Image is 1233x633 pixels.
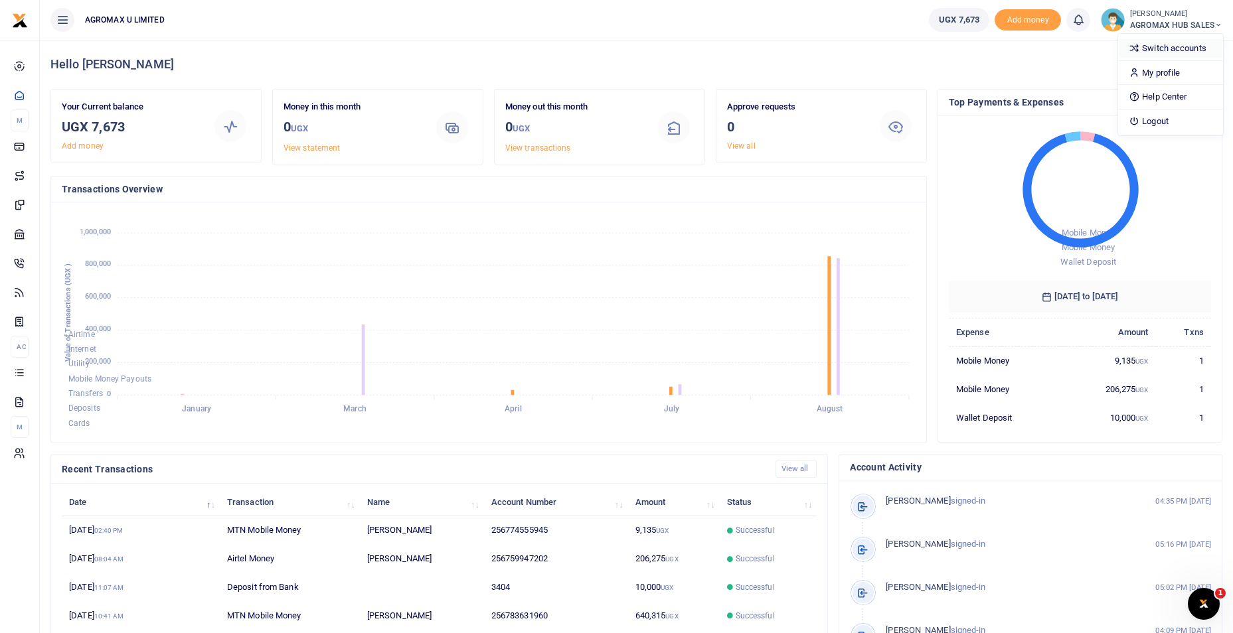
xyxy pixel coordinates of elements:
img: profile-user [1101,8,1125,32]
li: M [11,109,29,131]
span: 1 [1215,588,1226,598]
small: UGX [291,123,308,133]
p: Money out this month [505,100,644,114]
tspan: 600,000 [85,293,111,301]
td: 1 [1156,375,1211,403]
h3: 0 [284,117,422,139]
small: [PERSON_NAME] [1130,9,1222,20]
span: Mobile Money [1062,242,1115,252]
a: Switch accounts [1118,39,1223,58]
td: [DATE] [62,545,220,573]
h6: [DATE] to [DATE] [949,281,1211,313]
a: View all [727,141,756,151]
li: M [11,416,29,438]
span: [PERSON_NAME] [886,582,950,592]
tspan: August [817,405,843,414]
li: Wallet ballance [924,8,995,32]
li: Ac [11,336,29,358]
h3: UGX 7,673 [62,117,201,137]
td: [DATE] [62,516,220,545]
tspan: 1,000,000 [80,228,111,236]
span: UGX 7,673 [939,13,979,27]
tspan: 800,000 [85,260,111,269]
a: My profile [1118,64,1223,82]
span: [PERSON_NAME] [886,539,950,549]
td: [PERSON_NAME] [360,602,484,630]
td: 10,000 [1062,403,1155,431]
td: 9,135 [1062,346,1155,375]
span: Successful [736,524,775,536]
img: logo-small [12,13,28,29]
h4: Recent Transactions [62,462,765,476]
small: UGX [665,555,678,563]
small: UGX [1135,358,1148,365]
h4: Account Activity [850,460,1211,474]
small: 04:35 PM [DATE] [1155,496,1211,507]
td: 640,315 [627,602,719,630]
h4: Hello [PERSON_NAME] [50,57,1222,72]
a: profile-user [PERSON_NAME] AGROMAX HUB SALES [1101,8,1222,32]
a: logo-small logo-large logo-large [12,15,28,25]
li: Toup your wallet [995,9,1061,31]
small: UGX [1135,415,1148,422]
span: Add money [995,9,1061,31]
td: 256783631960 [484,602,628,630]
tspan: 200,000 [85,357,111,366]
td: [DATE] [62,573,220,602]
td: 3404 [484,573,628,602]
h3: 0 [505,117,644,139]
span: Airtime [68,330,95,339]
td: 256774555945 [484,516,628,545]
td: [PERSON_NAME] [360,545,484,573]
span: Internet [68,344,96,354]
small: UGX [661,584,673,591]
td: Airtel Money [220,545,360,573]
td: MTN Mobile Money [220,602,360,630]
td: Deposit from Bank [220,573,360,602]
th: Expense [949,318,1063,346]
a: View all [776,460,817,478]
span: [PERSON_NAME] [886,496,950,506]
a: Help Center [1118,88,1223,106]
p: signed-in [886,537,1129,551]
span: Successful [736,581,775,593]
td: Mobile Money [949,375,1063,403]
small: 05:16 PM [DATE] [1155,539,1211,550]
span: Mobile Money Payouts [68,374,151,384]
small: UGX [513,123,530,133]
th: Transaction: activate to sort column ascending [220,488,360,516]
span: Successful [736,553,775,565]
h3: 0 [727,117,866,137]
p: signed-in [886,494,1129,508]
th: Account Number: activate to sort column ascending [484,488,628,516]
span: Deposits [68,404,100,413]
td: 9,135 [627,516,719,545]
text: Value of Transactions (UGX ) [64,263,72,362]
td: [PERSON_NAME] [360,516,484,545]
td: 1 [1156,346,1211,375]
td: 256759947202 [484,545,628,573]
a: UGX 7,673 [929,8,989,32]
th: Txns [1156,318,1211,346]
p: signed-in [886,581,1129,595]
th: Name: activate to sort column ascending [360,488,484,516]
th: Amount: activate to sort column ascending [627,488,719,516]
iframe: Intercom live chat [1188,588,1220,620]
tspan: 400,000 [85,324,111,333]
h4: Transactions Overview [62,182,916,196]
a: Add money [995,14,1061,24]
a: View statement [284,143,340,153]
small: 11:07 AM [94,584,124,591]
tspan: July [664,405,679,414]
td: [DATE] [62,602,220,630]
small: UGX [656,527,669,534]
span: AGROMAX HUB SALES [1130,19,1222,31]
tspan: March [343,405,367,414]
small: 05:02 PM [DATE] [1155,582,1211,593]
td: 206,275 [627,545,719,573]
small: UGX [1135,386,1148,393]
p: Your Current balance [62,100,201,114]
tspan: April [505,405,522,414]
span: Utility [68,360,90,369]
small: 02:40 PM [94,527,123,534]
